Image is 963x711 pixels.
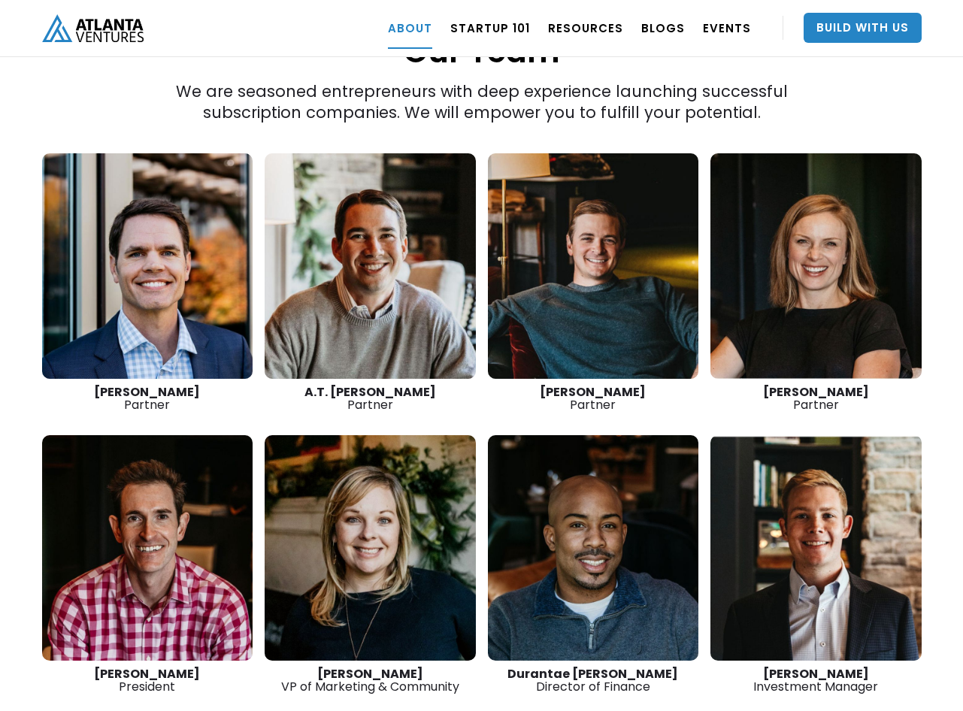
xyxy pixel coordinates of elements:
div: President [42,667,253,693]
strong: Durantae [PERSON_NAME] [507,665,678,682]
strong: [PERSON_NAME] [94,665,200,682]
div: VP of Marketing & Community [265,667,476,693]
div: Partner [265,386,476,411]
strong: [PERSON_NAME] [763,383,869,401]
strong: A.T. [PERSON_NAME] [304,383,436,401]
a: BLOGS [641,7,685,49]
strong: [PERSON_NAME] [94,383,200,401]
strong: [PERSON_NAME] [540,383,646,401]
div: Director of Finance [488,667,699,693]
strong: [PERSON_NAME] [763,665,869,682]
a: Startup 101 [450,7,530,49]
div: Partner [42,386,253,411]
a: Build With Us [804,13,922,43]
div: Investment Manager [710,667,922,693]
a: EVENTS [703,7,751,49]
a: ABOUT [388,7,432,49]
div: Partner [710,386,922,411]
a: RESOURCES [548,7,623,49]
strong: [PERSON_NAME] [317,665,423,682]
div: Partner [488,386,699,411]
